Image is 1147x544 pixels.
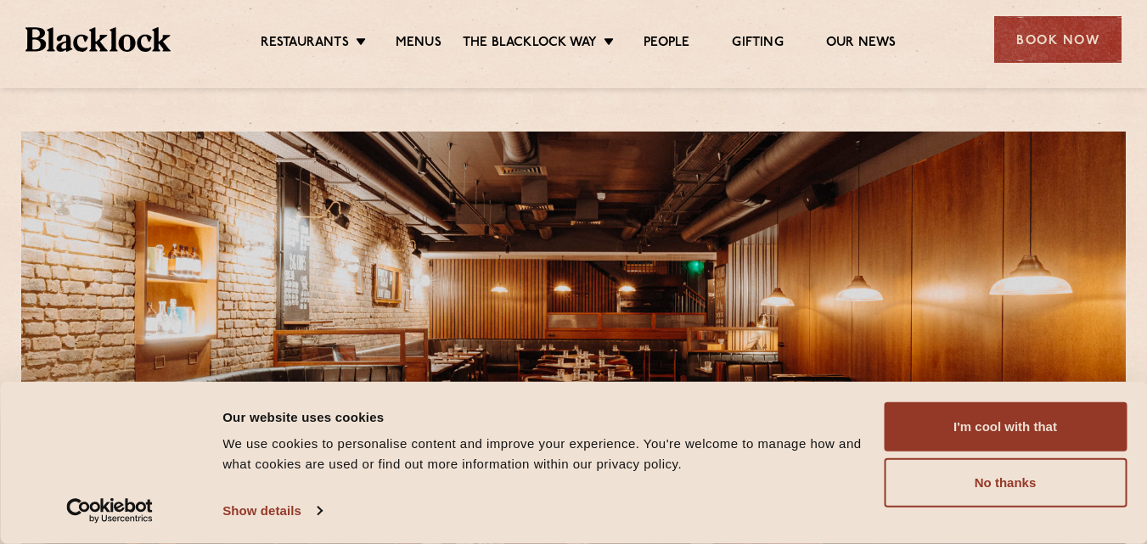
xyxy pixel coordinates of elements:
[261,35,349,53] a: Restaurants
[884,458,1127,508] button: No thanks
[25,27,171,52] img: BL_Textured_Logo-footer-cropped.svg
[644,35,689,53] a: People
[463,35,597,53] a: The Blacklock Way
[826,35,897,53] a: Our News
[732,35,783,53] a: Gifting
[884,402,1127,451] button: I'm cool with that
[396,35,441,53] a: Menus
[222,407,864,427] div: Our website uses cookies
[222,498,321,524] a: Show details
[222,434,864,474] div: We use cookies to personalise content and improve your experience. You're welcome to manage how a...
[36,498,184,524] a: Usercentrics Cookiebot - opens in a new window
[994,16,1122,63] div: Book Now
